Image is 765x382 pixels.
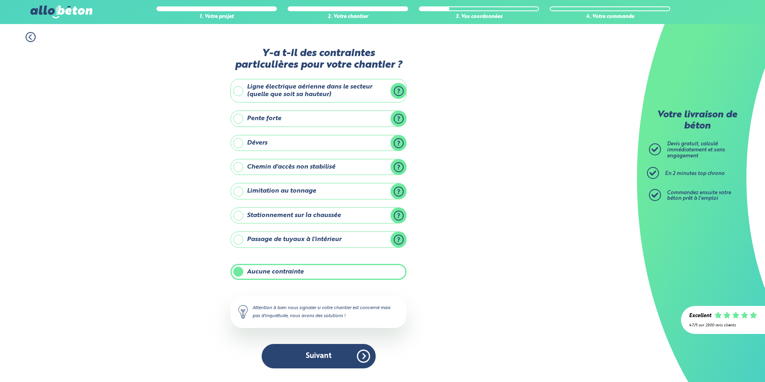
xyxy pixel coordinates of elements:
[667,141,725,158] span: Devis gratuit, calculé immédiatement et sans engagement
[665,171,725,176] span: En 2 minutes top chrono
[156,14,277,20] div: 1. Votre projet
[689,323,757,328] div: 4.7/5 sur 2300 avis clients
[230,111,407,127] label: Pente forte
[230,296,407,328] div: Attention à bien nous signaler si votre chantier est concerné mais pas d'inquiétude, nous avons d...
[689,313,711,319] div: Excellent
[419,14,539,20] div: 3. Vos coordonnées
[230,231,407,247] label: Passage de tuyaux à l'intérieur
[230,135,407,151] label: Dévers
[230,159,407,175] label: Chemin d'accès non stabilisé
[550,14,670,20] div: 4. Votre commande
[230,183,407,199] label: Limitation au tonnage
[230,79,407,103] label: Ligne électrique aérienne dans le secteur (quelle que soit sa hauteur)
[230,207,407,223] label: Stationnement sur la chaussée
[30,6,92,18] img: allobéton
[262,344,376,368] button: Suivant
[694,351,756,373] iframe: Help widget launcher
[288,14,408,20] div: 2. Votre chantier
[230,48,407,71] label: Y-a t-il des contraintes particulières pour votre chantier ?
[651,110,743,132] p: Votre livraison de béton
[667,190,731,201] span: Commandez ensuite votre béton prêt à l'emploi
[230,264,407,280] label: Aucune contrainte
